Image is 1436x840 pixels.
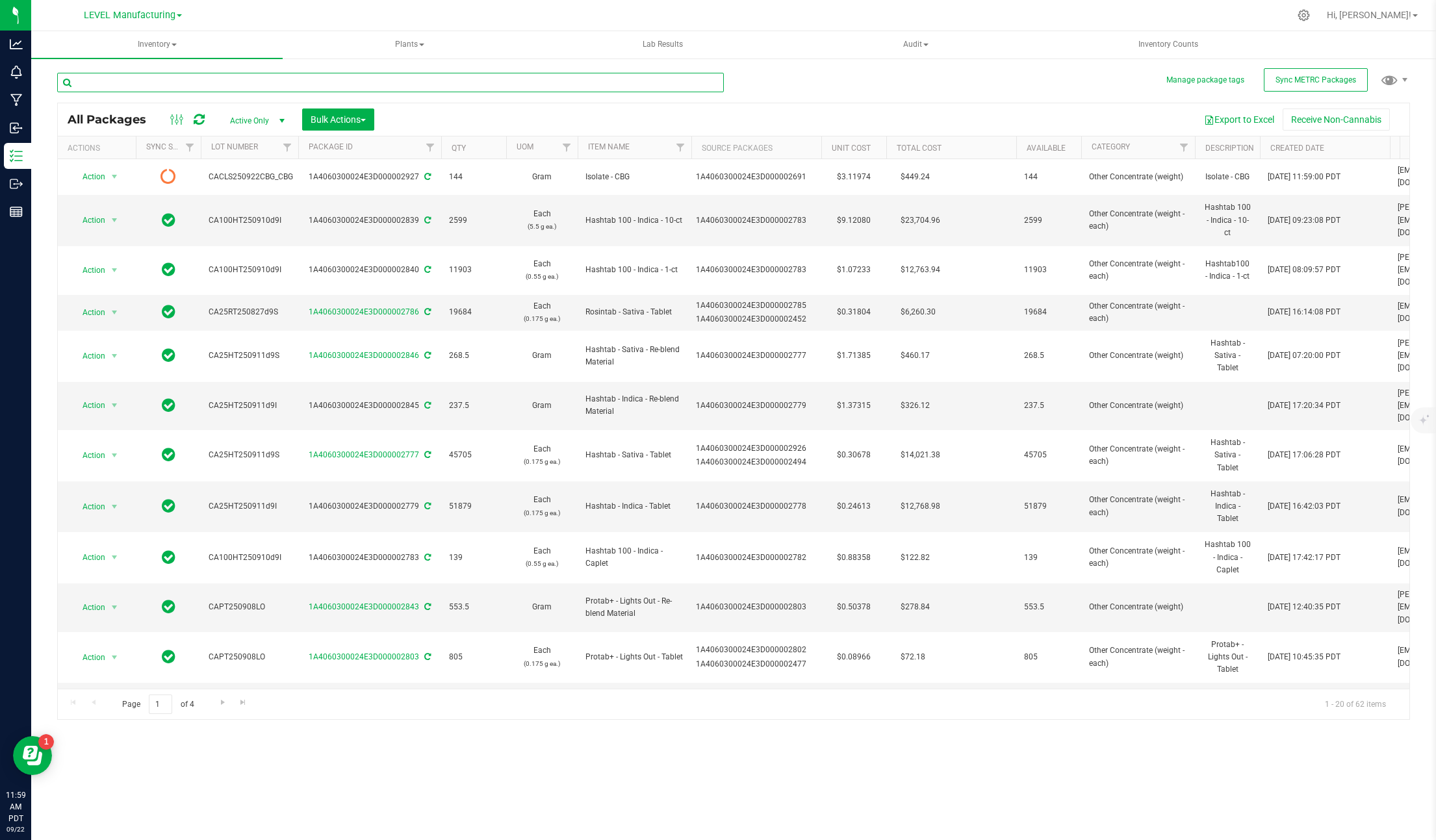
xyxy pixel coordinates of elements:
[68,112,159,127] span: All Packages
[696,264,817,276] div: Value 1: 1A4060300024E3D000002783
[821,532,886,583] td: $0.88358
[449,214,498,227] span: 2599
[107,548,123,566] span: select
[71,648,106,667] span: Action
[107,648,123,667] span: select
[107,396,123,414] span: select
[537,31,788,58] a: Lab Results
[894,648,932,667] span: $72.18
[309,652,419,661] a: 1A4060300024E3D000002803
[1024,500,1073,513] span: 51879
[57,73,724,92] input: Search Package ID, Item Name, SKU, Lot or Part Number...
[420,136,441,159] a: Filter
[422,351,431,360] span: Sync from Compliance System
[296,264,443,276] div: 1A4060300024E3D000002840
[1314,694,1396,714] span: 1 - 20 of 62 items
[1268,264,1340,276] span: [DATE] 08:09:57 PDT
[309,450,419,459] a: 1A4060300024E3D000002777
[209,264,290,276] span: CA100HT250910d9I
[1203,170,1252,185] div: Isolate - CBG
[162,497,175,515] span: In Sync
[556,136,578,159] a: Filter
[449,651,498,663] span: 805
[209,171,293,183] span: CACLS250922CBG_CBG
[149,694,172,715] input: 1
[449,449,498,461] span: 45705
[588,142,630,151] a: Item Name
[146,142,196,151] a: Sync Status
[625,39,700,50] span: Lab Results
[449,171,498,183] span: 144
[1203,637,1252,678] div: Protab+ - Lights Out - Tablet
[1089,258,1187,283] span: Other Concentrate (weight - each)
[894,396,936,415] span: $326.12
[585,171,684,183] span: Isolate - CBG
[422,553,431,562] span: Sync from Compliance System
[1283,108,1390,131] button: Receive Non-Cannabis
[1024,449,1073,461] span: 45705
[162,598,175,616] span: In Sync
[1203,487,1252,527] div: Hashtab - Indica - Tablet
[696,442,817,455] div: Value 1: 1A4060300024E3D000002926
[162,548,175,566] span: In Sync
[821,159,886,195] td: $3.11974
[514,601,570,613] span: Gram
[1166,75,1244,86] button: Manage package tags
[422,502,431,511] span: Sync from Compliance System
[209,449,290,461] span: CA25HT250911d9S
[821,295,886,331] td: $0.31804
[1268,400,1340,412] span: [DATE] 17:20:34 PDT
[1024,350,1073,362] span: 268.5
[1024,214,1073,227] span: 2599
[585,651,684,663] span: Protab+ - Lights Out - Tablet
[1327,10,1411,20] span: Hi, [PERSON_NAME]!
[1089,545,1187,570] span: Other Concentrate (weight - each)
[514,644,570,669] span: Each
[696,658,817,670] div: Value 2: 1A4060300024E3D000002477
[38,734,54,750] iframe: Resource center unread badge
[10,177,23,190] inline-svg: Outbound
[209,601,290,613] span: CAPT250908LO
[209,214,290,227] span: CA100HT250910d9I
[162,211,175,229] span: In Sync
[585,393,684,418] span: Hashtab - Indica - Re-blend Material
[517,142,533,151] a: UOM
[1268,449,1340,461] span: [DATE] 17:06:28 PDT
[894,211,947,230] span: $23,704.96
[1089,601,1187,613] span: Other Concentrate (weight)
[10,205,23,218] inline-svg: Reports
[897,144,942,153] a: Total Cost
[585,344,684,368] span: Hashtab - Sativa - Re-blend Material
[1024,552,1073,564] span: 139
[585,264,684,276] span: Hashtab 100 - Indica - 1-ct
[514,494,570,518] span: Each
[107,498,123,516] span: select
[162,346,175,364] span: In Sync
[1024,264,1073,276] span: 11903
[1024,400,1073,412] span: 237.5
[1196,108,1283,131] button: Export to Excel
[296,400,443,412] div: 1A4060300024E3D000002845
[1268,500,1340,513] span: [DATE] 16:42:03 PDT
[71,396,106,414] span: Action
[1270,144,1324,153] a: Created Date
[209,350,290,362] span: CA25HT250911d9S
[449,350,498,362] span: 268.5
[1268,601,1340,613] span: [DATE] 12:40:35 PDT
[696,601,817,613] div: Value 1: 1A4060300024E3D000002803
[1268,350,1340,362] span: [DATE] 07:20:00 PDT
[1203,200,1252,240] div: Hashtab 100 - Indica - 10-ct
[821,430,886,481] td: $0.30678
[10,149,23,162] inline-svg: Inventory
[585,500,684,513] span: Hashtab - Indica - Tablet
[162,396,175,414] span: In Sync
[68,144,131,153] div: Actions
[894,346,936,365] span: $460.17
[514,258,570,283] span: Each
[1043,31,1294,58] a: Inventory Counts
[696,214,817,227] div: Value 1: 1A4060300024E3D000002783
[71,303,106,322] span: Action
[71,598,106,617] span: Action
[422,307,431,316] span: Sync from Compliance System
[514,220,570,233] p: (5.5 g ea.)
